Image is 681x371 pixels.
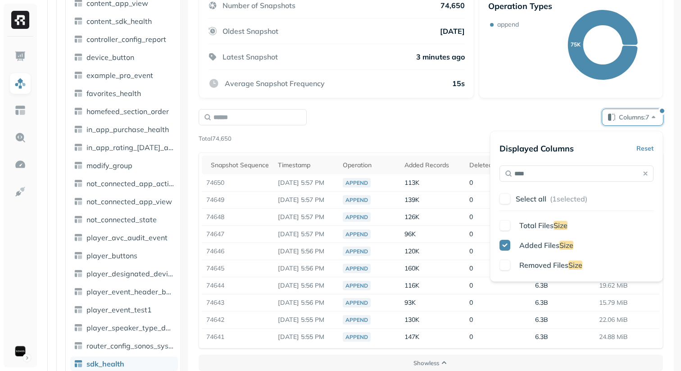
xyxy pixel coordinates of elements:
div: Timestamp [278,161,334,169]
span: 130K [404,316,419,324]
span: 6.3B [535,333,548,341]
span: Added Files [519,241,559,250]
a: player_avc_audit_event [70,230,178,245]
div: append [343,332,371,342]
a: example_pro_event [70,68,178,82]
img: table [74,341,83,350]
a: player_event_header_base [70,284,178,299]
td: 74649 [202,192,273,209]
div: Snapshot Sequence [211,161,269,169]
span: Size [554,221,567,230]
img: table [74,287,83,296]
img: Integrations [14,186,26,197]
img: Sonos [14,345,27,357]
span: in_app_purchase_health [86,125,169,134]
div: append [343,178,371,188]
span: not_connected_app_view [86,197,172,206]
span: Total Files [519,221,554,230]
span: router_config_sonos_system [86,341,174,350]
a: not_connected_state [70,212,178,227]
span: 126K [404,213,419,221]
p: Oct 8, 2025 5:57 PM [278,179,334,187]
p: Total 74,650 [199,134,232,143]
span: 0 [469,298,473,307]
img: table [74,215,83,224]
img: table [74,269,83,278]
span: 120K [404,247,419,255]
img: table [74,305,83,314]
td: 19.62 MiB [595,277,660,294]
span: Columns: 7 [619,113,658,122]
span: 116K [404,281,419,289]
button: Showless [199,355,663,371]
span: 6.3B [535,298,548,307]
img: Optimization [14,159,26,170]
span: device_button [86,53,134,62]
a: player_event_test1 [70,302,178,317]
span: modify_group [86,161,132,170]
p: Operation Types [488,1,552,11]
span: 0 [469,264,473,272]
div: Operation [343,161,395,169]
span: player_event_test1 [86,305,152,314]
img: table [74,197,83,206]
span: Removed Files [519,261,568,270]
p: Oct 8, 2025 5:57 PM [278,230,334,238]
img: Asset Explorer [14,105,26,116]
a: homefeed_section_order [70,104,178,119]
span: 0 [469,281,473,289]
img: table [74,179,83,188]
span: player_speaker_type_detect [86,323,174,332]
span: 160K [404,264,419,272]
span: player_designated_device [86,269,174,278]
img: table [74,323,83,332]
td: 74642 [202,311,273,329]
span: 6.3B [535,316,548,324]
td: 22.06 MiB [595,311,660,329]
img: table [74,125,83,134]
p: Oct 8, 2025 5:56 PM [278,281,334,290]
img: Assets [14,78,26,89]
span: homefeed_section_order [86,107,169,116]
td: 74643 [202,294,273,311]
a: player_buttons [70,248,178,263]
span: 0 [469,333,473,341]
span: in_app_rating_[DATE]_action [86,143,174,152]
p: Oct 8, 2025 5:57 PM [278,213,334,221]
a: content_sdk_health [70,14,178,28]
p: Displayed Columns [499,143,574,154]
div: append [343,315,371,325]
td: 74646 [202,243,273,260]
span: player_event_header_base [86,287,174,296]
td: 74650 [202,174,273,192]
span: player_avc_audit_event [86,233,168,242]
td: 74647 [202,226,273,243]
p: Oct 8, 2025 5:55 PM [278,316,334,324]
p: Latest Snapshot [222,52,278,61]
p: 15s [452,79,465,88]
span: favorites_health [86,89,141,98]
div: append [343,298,371,307]
p: append [497,20,519,29]
p: Oldest Snapshot [222,27,278,36]
span: 0 [469,213,473,221]
p: Oct 8, 2025 5:55 PM [278,333,334,341]
img: table [74,107,83,116]
p: Oct 8, 2025 5:56 PM [278,247,334,256]
span: sdk_health [86,359,124,368]
button: Columns:7 [602,109,663,125]
span: 0 [469,196,473,204]
img: Ryft [11,11,29,29]
span: 139K [404,196,419,204]
td: 74641 [202,329,273,346]
p: Select all [516,194,546,203]
div: append [343,229,371,239]
a: player_designated_device [70,266,178,281]
span: Size [568,261,582,270]
a: device_button [70,50,178,64]
span: 0 [469,316,473,324]
span: 0 [469,179,473,187]
a: in_app_purchase_health [70,122,178,137]
a: not_connected_app_view [70,194,178,209]
td: 24.88 MiB [595,329,660,346]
